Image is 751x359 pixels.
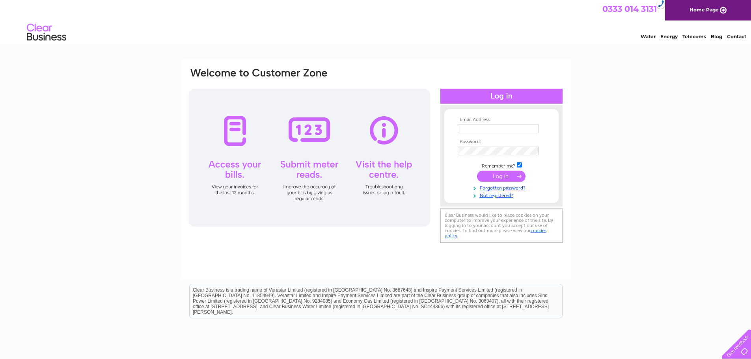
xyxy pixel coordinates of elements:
th: Password: [456,139,547,145]
a: cookies policy [445,228,546,238]
td: Remember me? [456,161,547,169]
img: logo.png [26,20,67,45]
a: Forgotten password? [458,184,547,191]
a: Energy [660,33,678,39]
a: 0333 014 3131 [602,4,657,14]
div: Clear Business is a trading name of Verastar Limited (registered in [GEOGRAPHIC_DATA] No. 3667643... [190,4,562,38]
a: Blog [711,33,722,39]
a: Telecoms [682,33,706,39]
a: Water [641,33,656,39]
div: Clear Business would like to place cookies on your computer to improve your experience of the sit... [440,208,563,243]
a: Contact [727,33,746,39]
a: Not registered? [458,191,547,199]
th: Email Address: [456,117,547,123]
input: Submit [477,171,526,182]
